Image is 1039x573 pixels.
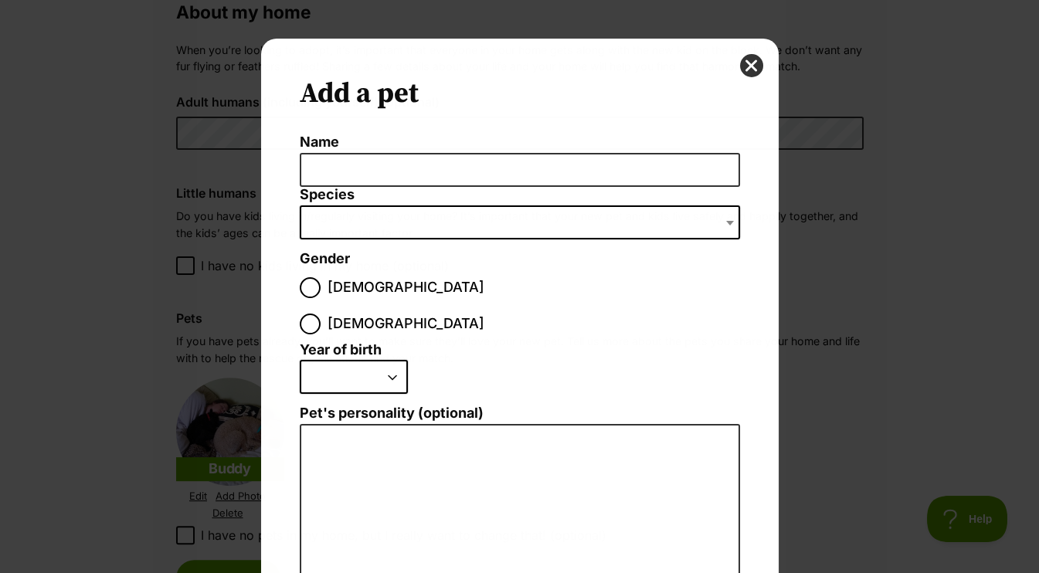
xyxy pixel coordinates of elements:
[300,77,740,111] h2: Add a pet
[300,251,350,267] label: Gender
[300,405,740,422] label: Pet's personality (optional)
[300,342,382,358] label: Year of birth
[328,277,484,298] span: [DEMOGRAPHIC_DATA]
[300,187,740,203] label: Species
[328,314,484,334] span: [DEMOGRAPHIC_DATA]
[300,134,740,151] label: Name
[740,54,763,77] button: close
